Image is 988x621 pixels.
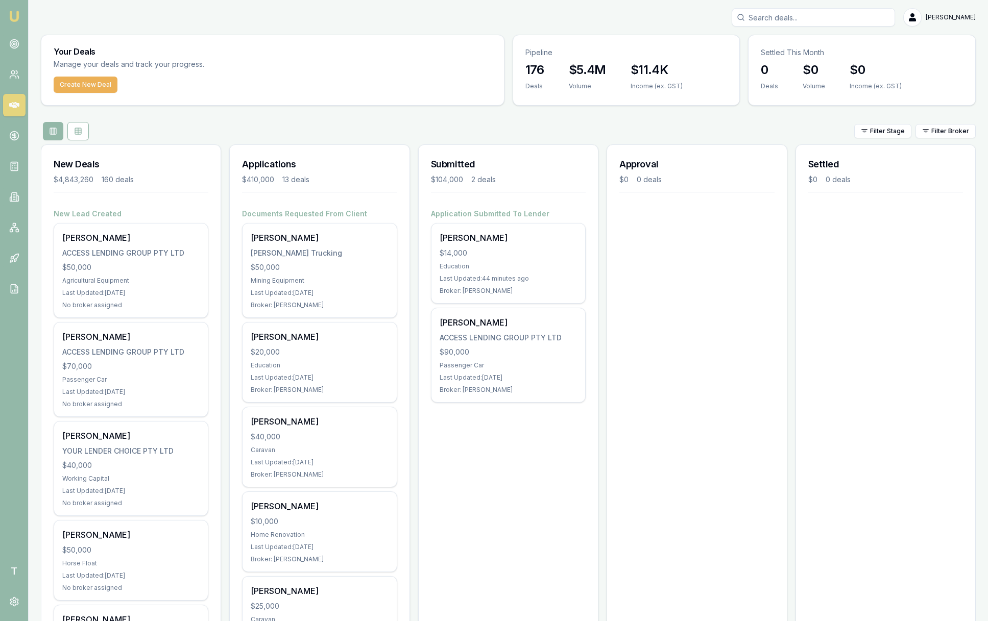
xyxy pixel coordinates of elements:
[54,77,117,93] button: Create New Deal
[525,82,544,90] div: Deals
[62,289,200,297] div: Last Updated: [DATE]
[619,157,774,171] h3: Approval
[62,584,200,592] div: No broker assigned
[251,347,388,357] div: $20,000
[440,347,577,357] div: $90,000
[251,432,388,442] div: $40,000
[62,559,200,567] div: Horse Float
[242,157,397,171] h3: Applications
[54,209,208,219] h4: New Lead Created
[3,560,26,582] span: T
[525,62,544,78] h3: 176
[62,262,200,272] div: $50,000
[631,62,683,78] h3: $11.4K
[637,175,662,185] div: 0 deals
[826,175,851,185] div: 0 deals
[62,232,200,244] div: [PERSON_NAME]
[282,175,309,185] div: 13 deals
[251,446,388,454] div: Caravan
[926,13,976,21] span: [PERSON_NAME]
[569,82,606,90] div: Volume
[761,62,778,78] h3: 0
[251,500,388,512] div: [PERSON_NAME]
[850,82,902,90] div: Income (ex. GST)
[62,361,200,371] div: $70,000
[62,572,200,580] div: Last Updated: [DATE]
[431,209,586,219] h4: Application Submitted To Lender
[251,374,388,382] div: Last Updated: [DATE]
[62,400,200,408] div: No broker assigned
[62,430,200,442] div: [PERSON_NAME]
[251,470,388,479] div: Broker: [PERSON_NAME]
[440,275,577,283] div: Last Updated: 44 minutes ago
[251,232,388,244] div: [PERSON_NAME]
[870,127,905,135] span: Filter Stage
[242,209,397,219] h4: Documents Requested From Client
[251,543,388,551] div: Last Updated: [DATE]
[854,124,911,138] button: Filter Stage
[62,388,200,396] div: Last Updated: [DATE]
[54,47,492,56] h3: Your Deals
[440,386,577,394] div: Broker: [PERSON_NAME]
[54,59,315,70] p: Manage your deals and track your progress.
[251,585,388,597] div: [PERSON_NAME]
[62,277,200,285] div: Agricultural Equipment
[251,262,388,272] div: $50,000
[803,82,825,90] div: Volume
[761,82,778,90] div: Deals
[732,8,895,27] input: Search deals
[440,232,577,244] div: [PERSON_NAME]
[251,289,388,297] div: Last Updated: [DATE]
[251,458,388,466] div: Last Updated: [DATE]
[440,287,577,295] div: Broker: [PERSON_NAME]
[808,175,817,185] div: $0
[62,248,200,258] div: ACCESS LENDING GROUP PTY LTD
[440,248,577,258] div: $14,000
[915,124,976,138] button: Filter Broker
[62,446,200,456] div: YOUR LENDER CHOICE PTY LTD
[761,47,963,58] p: Settled This Month
[850,62,902,78] h3: $0
[62,529,200,541] div: [PERSON_NAME]
[251,301,388,309] div: Broker: [PERSON_NAME]
[8,10,20,22] img: emu-icon-u.png
[440,361,577,369] div: Passenger Car
[440,262,577,270] div: Education
[440,374,577,382] div: Last Updated: [DATE]
[242,175,274,185] div: $410,000
[440,316,577,329] div: [PERSON_NAME]
[525,47,728,58] p: Pipeline
[62,301,200,309] div: No broker assigned
[569,62,606,78] h3: $5.4M
[62,499,200,507] div: No broker assigned
[251,415,388,428] div: [PERSON_NAME]
[251,555,388,563] div: Broker: [PERSON_NAME]
[431,157,586,171] h3: Submitted
[62,376,200,384] div: Passenger Car
[803,62,825,78] h3: $0
[251,248,388,258] div: [PERSON_NAME] Trucking
[619,175,629,185] div: $0
[62,347,200,357] div: ACCESS LENDING GROUP PTY LTD
[54,157,208,171] h3: New Deals
[62,545,200,555] div: $50,000
[62,331,200,343] div: [PERSON_NAME]
[62,460,200,470] div: $40,000
[251,277,388,285] div: Mining Equipment
[251,386,388,394] div: Broker: [PERSON_NAME]
[440,333,577,343] div: ACCESS LENDING GROUP PTY LTD
[251,516,388,527] div: $10,000
[471,175,496,185] div: 2 deals
[808,157,963,171] h3: Settled
[931,127,969,135] span: Filter Broker
[54,175,93,185] div: $4,843,260
[62,475,200,483] div: Working Capital
[251,531,388,539] div: Home Renovation
[62,487,200,495] div: Last Updated: [DATE]
[251,361,388,369] div: Education
[631,82,683,90] div: Income (ex. GST)
[431,175,463,185] div: $104,000
[251,331,388,343] div: [PERSON_NAME]
[102,175,134,185] div: 160 deals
